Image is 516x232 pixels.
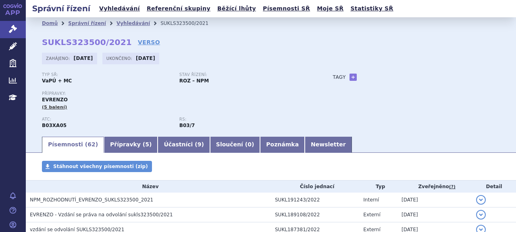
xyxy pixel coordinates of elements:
[397,181,472,193] th: Zveřejněno
[104,137,158,153] a: Přípravky (5)
[215,3,258,14] a: Běžící lhůty
[305,137,352,153] a: Newsletter
[46,55,71,62] span: Zahájeno:
[138,38,160,46] a: VERSO
[136,55,155,61] strong: [DATE]
[359,181,397,193] th: Typ
[42,91,317,96] p: Přípravky:
[260,137,305,153] a: Poznámka
[397,193,472,207] td: [DATE]
[210,137,260,153] a: Sloučení (0)
[179,117,309,122] p: RS:
[363,212,380,218] span: Externí
[260,3,312,14] a: Písemnosti SŘ
[397,207,472,222] td: [DATE]
[42,117,171,122] p: ATC:
[160,17,219,29] li: SUKLS323500/2021
[476,195,486,205] button: detail
[87,141,95,148] span: 62
[53,164,148,169] span: Stáhnout všechny písemnosti (zip)
[271,193,359,207] td: SUKL191243/2022
[144,3,213,14] a: Referenční skupiny
[348,3,395,14] a: Statistiky SŘ
[42,72,171,77] p: Typ SŘ:
[30,197,153,203] span: NPM_ROZHODNUTÍ_EVRENZO_SUKLS323500_2021
[30,212,173,218] span: EVRENZO - Vzdání se práva na odvolání sukls323500/2021
[158,137,210,153] a: Účastníci (9)
[145,141,149,148] span: 5
[333,72,346,82] h3: Tagy
[26,181,271,193] th: Název
[42,105,67,110] span: (5 balení)
[271,207,359,222] td: SUKL189108/2022
[42,137,104,153] a: Písemnosti (62)
[42,97,68,103] span: EVRENZO
[68,21,106,26] a: Správní řízení
[179,123,195,128] strong: roxadustat
[248,141,252,148] span: 0
[179,78,209,84] strong: ROZ – NPM
[26,3,97,14] h2: Správní řízení
[198,141,202,148] span: 9
[363,197,379,203] span: Interní
[42,37,132,47] strong: SUKLS323500/2021
[74,55,93,61] strong: [DATE]
[472,181,516,193] th: Detail
[42,78,72,84] strong: VaPÚ + MC
[106,55,134,62] span: Ukončeno:
[449,184,456,190] abbr: (?)
[476,210,486,220] button: detail
[117,21,150,26] a: Vyhledávání
[179,72,309,77] p: Stav řízení:
[314,3,346,14] a: Moje SŘ
[42,123,67,128] strong: ROXADUSTAT
[350,74,357,81] a: +
[42,161,152,172] a: Stáhnout všechny písemnosti (zip)
[42,21,58,26] a: Domů
[271,181,359,193] th: Číslo jednací
[97,3,142,14] a: Vyhledávání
